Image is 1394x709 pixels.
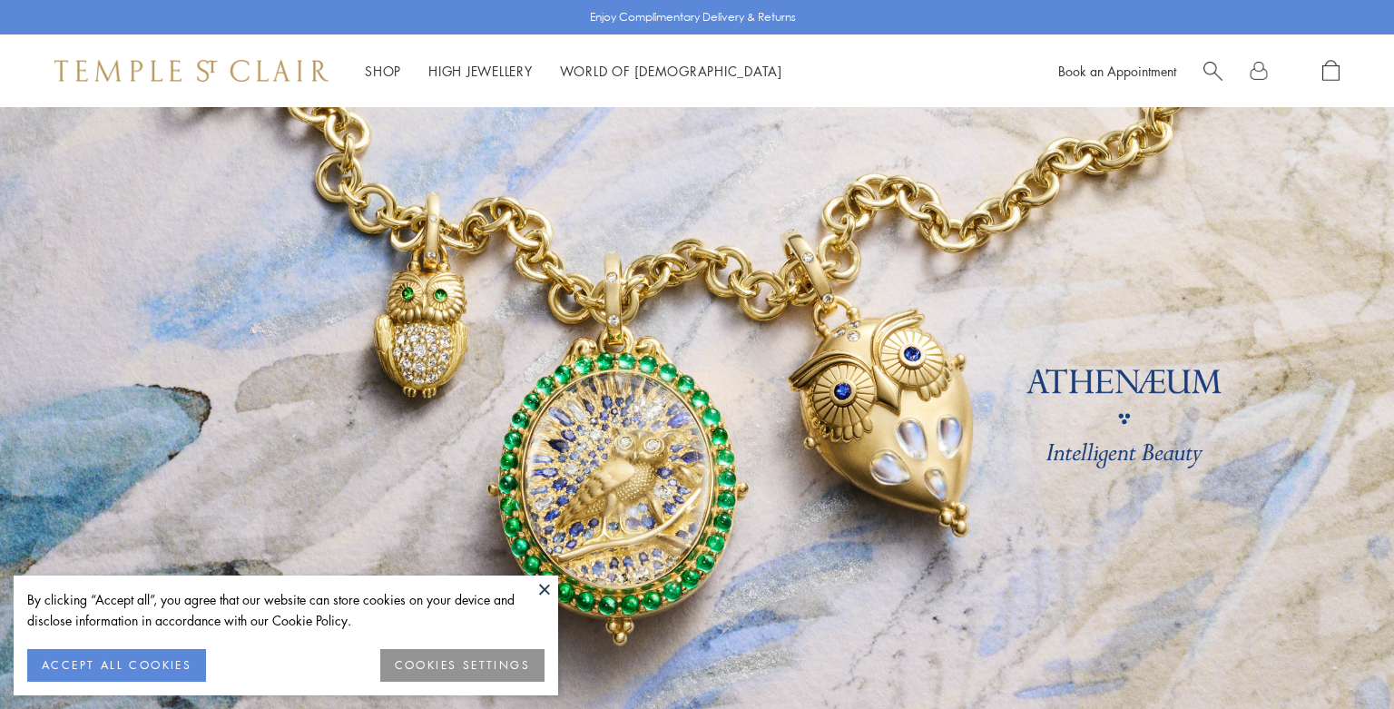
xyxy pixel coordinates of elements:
a: World of [DEMOGRAPHIC_DATA]World of [DEMOGRAPHIC_DATA] [560,62,782,80]
button: ACCEPT ALL COOKIES [27,649,206,682]
a: Open Shopping Bag [1322,60,1340,83]
a: High JewelleryHigh Jewellery [428,62,533,80]
div: By clicking “Accept all”, you agree that our website can store cookies on your device and disclos... [27,589,545,631]
p: Enjoy Complimentary Delivery & Returns [590,8,796,26]
iframe: Gorgias live chat messenger [1303,624,1376,691]
a: Search [1203,60,1222,83]
img: Temple St. Clair [54,60,329,82]
a: Book an Appointment [1058,62,1176,80]
button: COOKIES SETTINGS [380,649,545,682]
nav: Main navigation [365,60,782,83]
a: ShopShop [365,62,401,80]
